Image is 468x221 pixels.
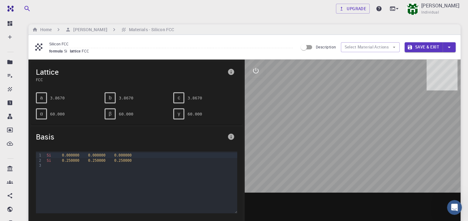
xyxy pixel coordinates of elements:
span: Individual [421,9,439,15]
button: info [225,131,237,143]
div: 1 [36,153,42,158]
span: a [40,95,43,101]
span: Description [316,44,336,49]
h6: Materials - Silicon FCC [127,26,174,33]
button: Save & Exit [405,42,443,52]
span: 0.000000 [62,153,79,157]
pre: 60.000 [50,109,65,119]
span: Si [47,158,51,163]
a: Upgrade [336,4,370,14]
pre: 60.000 [119,109,133,119]
span: b [109,95,112,101]
span: c [178,95,180,101]
span: Si [64,48,70,53]
p: [PERSON_NAME] [421,2,459,9]
span: lattice [70,48,82,53]
pre: 3.8670 [187,93,202,103]
h6: [PERSON_NAME] [71,26,107,33]
span: β [109,111,112,117]
div: 3 [36,163,42,168]
pre: 3.8670 [50,93,65,103]
button: Select Material Actions [341,42,400,52]
h6: Home [38,26,52,33]
span: α [40,111,43,117]
iframe: Intercom live chat [447,200,462,215]
span: formula [49,48,64,53]
span: FCC [82,48,92,53]
span: 0.000000 [88,153,105,157]
img: Ahmed Elbaz [406,2,419,15]
img: logo [5,6,14,12]
span: γ [178,111,180,117]
nav: breadcrumb [31,26,175,33]
span: 0.250000 [88,158,105,163]
span: Basis [36,132,225,142]
span: Si [47,153,51,157]
span: 0.250000 [114,158,131,163]
span: FCC [36,77,225,82]
button: info [225,66,237,78]
pre: 60.000 [187,109,202,119]
span: 0.000000 [114,153,131,157]
span: 0.250000 [62,158,79,163]
span: Lattice [36,67,225,77]
div: 2 [36,158,42,163]
span: Support [12,4,35,10]
pre: 3.8670 [119,93,133,103]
